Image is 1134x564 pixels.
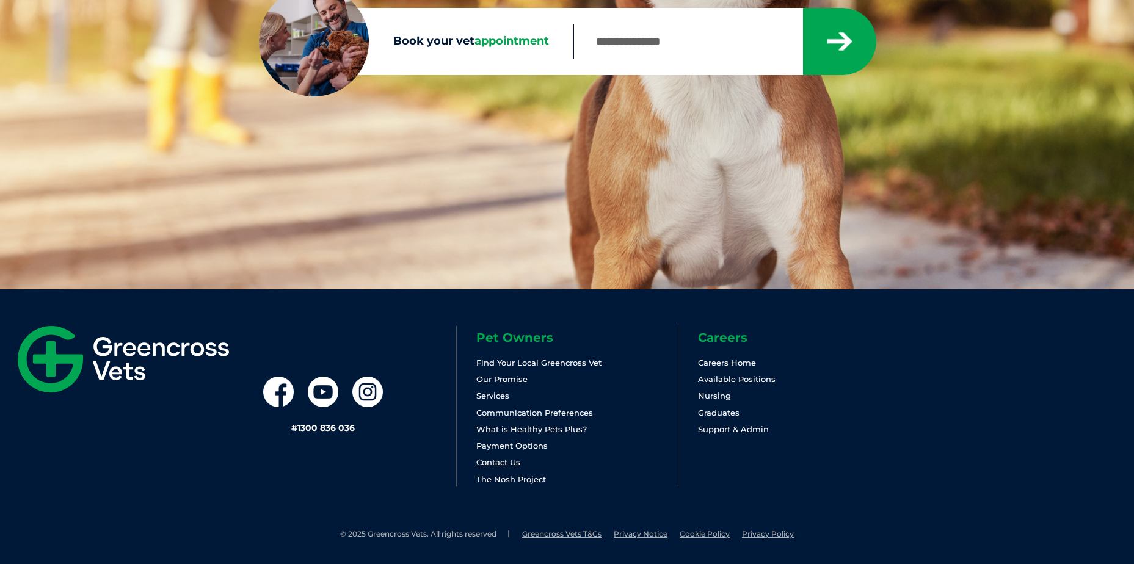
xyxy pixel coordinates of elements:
a: What is Healthy Pets Plus? [476,424,587,434]
a: Privacy Notice [614,529,667,538]
a: #1300 836 036 [291,422,355,433]
a: Find Your Local Greencross Vet [476,358,602,367]
li: © 2025 Greencross Vets. All rights reserved [340,529,510,540]
a: Payment Options [476,441,548,450]
a: Support & Admin [698,424,769,434]
h6: Pet Owners [476,331,678,344]
a: The Nosh Project [476,474,546,484]
a: Greencross Vets T&Cs [522,529,602,538]
a: Nursing [698,391,731,400]
a: Communication Preferences [476,408,593,418]
span: # [291,422,297,433]
a: Cookie Policy [680,529,730,538]
a: Services [476,391,509,400]
h6: Careers [698,331,900,344]
label: Book your vet [259,32,573,51]
a: Careers Home [698,358,756,367]
span: appointment [474,34,549,48]
a: Available Positions [698,374,776,384]
a: Our Promise [476,374,528,384]
a: Privacy Policy [742,529,794,538]
a: Contact Us [476,457,520,467]
a: Graduates [698,408,740,418]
